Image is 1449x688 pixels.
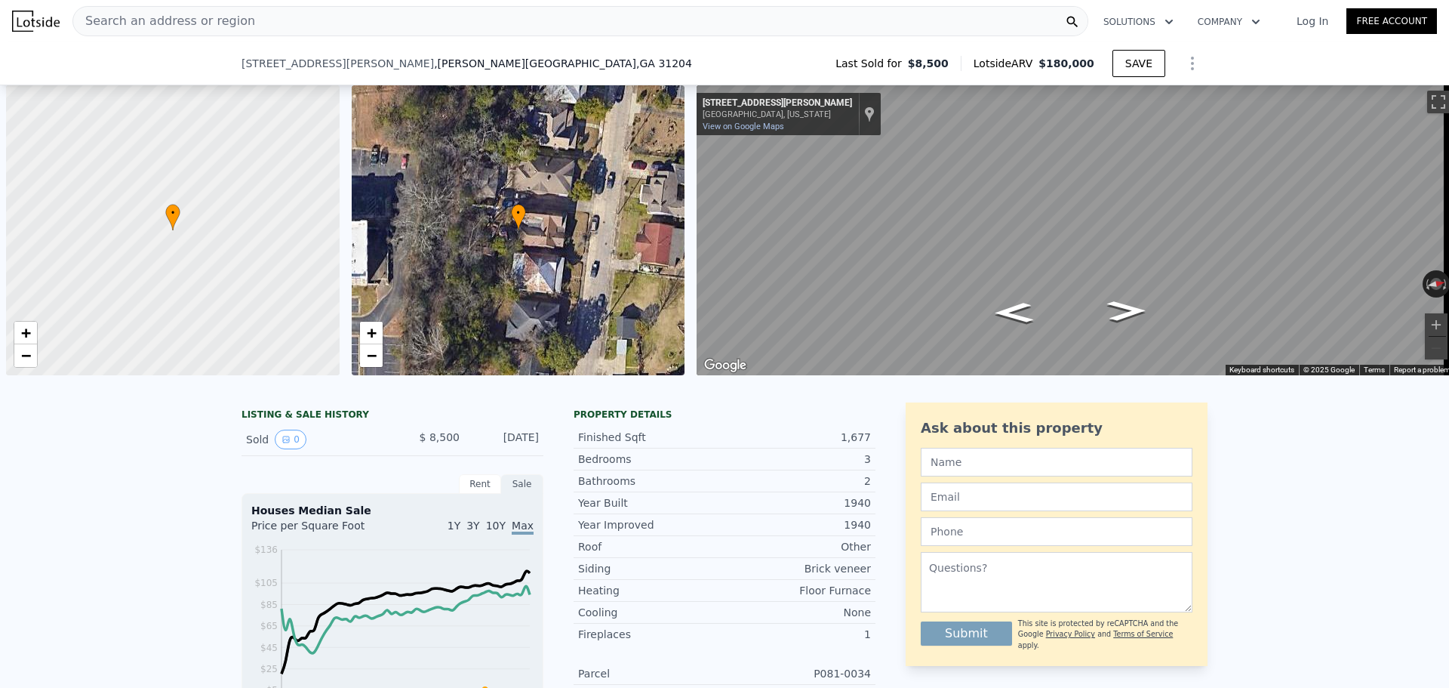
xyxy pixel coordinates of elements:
span: $180,000 [1038,57,1094,69]
span: − [366,346,376,365]
a: Zoom out [14,344,37,367]
div: None [724,605,871,620]
div: [STREET_ADDRESS][PERSON_NAME] [703,97,852,110]
input: Phone [921,517,1192,546]
button: View historical data [275,430,306,449]
a: Open this area in Google Maps (opens a new window) [700,356,750,375]
tspan: $136 [254,545,278,555]
span: 3Y [466,520,479,532]
div: Parcel [578,666,724,681]
div: Property details [574,409,875,421]
span: [STREET_ADDRESS][PERSON_NAME] [241,56,434,71]
path: Go South, Blackmon Ave [977,298,1050,328]
div: Bedrooms [578,452,724,467]
button: Rotate counterclockwise [1423,270,1431,298]
div: Sold [246,430,380,449]
a: Show location on map [864,106,875,122]
button: Keyboard shortcuts [1229,365,1294,375]
div: Year Improved [578,517,724,532]
a: Zoom out [360,344,383,367]
button: Submit [921,622,1012,646]
span: Lotside ARV [974,56,1038,71]
div: Ask about this property [921,418,1192,439]
a: Log In [1278,14,1346,29]
div: 1940 [724,517,871,532]
button: SAVE [1112,50,1165,77]
div: Price per Square Foot [251,518,392,542]
div: Rent [459,474,501,494]
span: − [21,346,31,365]
div: This site is protected by reCAPTCHA and the Google and apply. [1018,619,1192,651]
div: Fireplaces [578,627,724,642]
div: 1,677 [724,430,871,445]
div: [GEOGRAPHIC_DATA], [US_STATE] [703,110,852,119]
tspan: $65 [260,621,278,631]
a: Terms of Service [1113,630,1173,638]
img: Lotside [12,11,60,32]
img: Google [700,356,750,375]
a: Terms [1364,366,1385,374]
div: Brick veneer [724,561,871,576]
div: P081-0034 [724,666,871,681]
span: , [PERSON_NAME][GEOGRAPHIC_DATA] [434,56,692,71]
div: Finished Sqft [578,430,724,445]
span: 1Y [448,520,460,532]
div: Year Built [578,495,724,511]
path: Go North, Blackmon Ave [1091,296,1163,326]
div: 2 [724,474,871,489]
div: 1940 [724,495,871,511]
span: Search an address or region [73,12,255,30]
tspan: $85 [260,600,278,610]
button: Show Options [1177,48,1207,79]
div: LISTING & SALE HISTORY [241,409,543,424]
div: Siding [578,561,724,576]
span: Last Sold for [835,56,908,71]
a: Zoom in [360,322,383,344]
span: + [366,323,376,342]
span: $8,500 [908,56,949,71]
div: Sale [501,474,543,494]
div: Houses Median Sale [251,503,534,518]
a: Zoom in [14,322,37,344]
tspan: $25 [260,664,278,674]
span: , GA 31204 [636,57,692,69]
div: 3 [724,452,871,467]
span: $ 8,500 [420,431,460,443]
div: Other [724,539,871,554]
input: Name [921,448,1192,477]
div: 1 [724,627,871,642]
div: • [511,204,526,230]
span: © 2025 Google [1303,366,1355,374]
a: View on Google Maps [703,122,784,131]
span: 10Y [486,520,506,532]
div: Heating [578,583,724,598]
button: Zoom out [1425,337,1447,359]
a: Privacy Policy [1046,630,1095,638]
div: [DATE] [472,430,539,449]
span: Max [512,520,534,535]
input: Email [921,483,1192,511]
div: Cooling [578,605,724,620]
button: Company [1186,8,1272,35]
span: • [165,206,180,220]
tspan: $45 [260,643,278,653]
div: Roof [578,539,724,554]
div: Floor Furnace [724,583,871,598]
a: Free Account [1346,8,1437,34]
tspan: $105 [254,578,278,588]
button: Zoom in [1425,313,1447,336]
button: Solutions [1091,8,1186,35]
span: + [21,323,31,342]
div: Bathrooms [578,474,724,489]
div: • [165,204,180,230]
span: • [511,206,526,220]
